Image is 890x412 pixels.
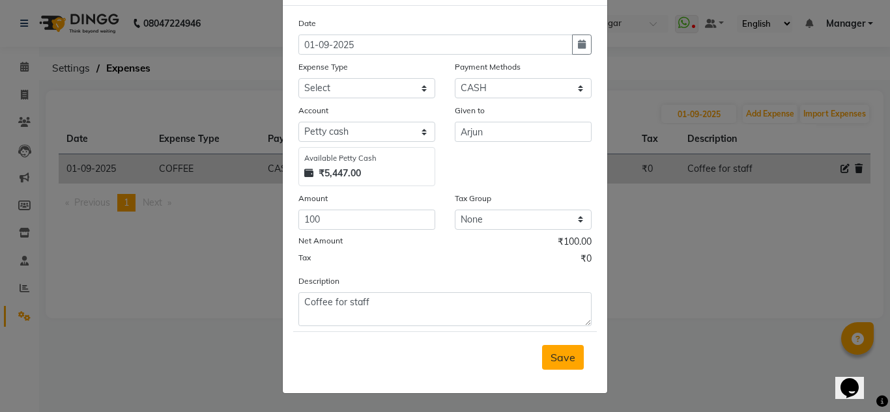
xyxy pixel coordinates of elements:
label: Net Amount [298,235,343,247]
label: Payment Methods [455,61,521,73]
input: Given to [455,122,592,142]
label: Date [298,18,316,29]
label: Tax [298,252,311,264]
strong: ₹5,447.00 [319,167,361,180]
button: Save [542,345,584,370]
label: Description [298,275,339,287]
label: Amount [298,193,328,204]
span: Save [551,351,575,364]
label: Expense Type [298,61,348,73]
div: Available Petty Cash [304,153,429,164]
label: Tax Group [455,193,491,204]
span: ₹100.00 [558,235,592,252]
iframe: chat widget [835,360,877,399]
label: Account [298,105,328,117]
input: Amount [298,210,435,230]
span: ₹0 [581,252,592,269]
label: Given to [455,105,485,117]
